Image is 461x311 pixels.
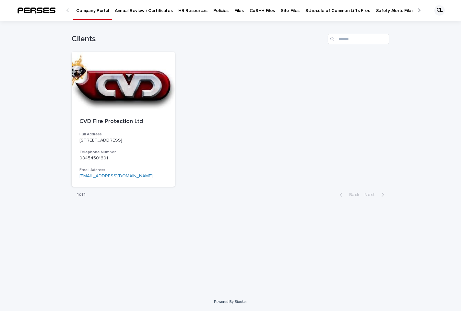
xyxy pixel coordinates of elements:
[72,52,175,187] a: CVD Fire Protection LtdFull Address[STREET_ADDRESS]Telephone Number08454501601Email Address[EMAIL...
[79,132,167,137] h3: Full Address
[79,138,122,143] span: [STREET_ADDRESS]
[79,118,167,125] p: CVD Fire Protection Ltd
[79,168,167,173] h3: Email Address
[364,193,379,197] span: Next
[214,300,247,304] a: Powered By Stacker
[79,156,108,160] a: 08454501601
[13,4,60,17] img: tSkXltGzRgGXHrgo7SoP
[79,174,153,178] a: [EMAIL_ADDRESS][DOMAIN_NAME]
[434,5,445,16] div: CL
[345,193,359,197] span: Back
[79,150,167,155] h3: Telephone Number
[362,192,389,198] button: Next
[72,34,325,44] h1: Clients
[335,192,362,198] button: Back
[328,34,389,44] input: Search
[72,187,91,203] p: 1 of 1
